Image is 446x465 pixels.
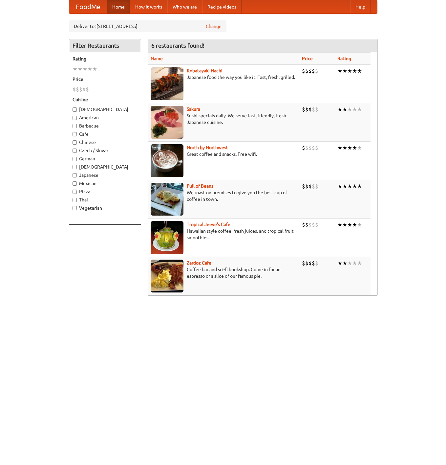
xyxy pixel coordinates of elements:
li: $ [312,67,315,75]
li: ★ [352,67,357,75]
p: We roast on premises to give you the best cup of coffee in town. [151,189,297,202]
li: ★ [342,106,347,113]
img: zardoz.jpg [151,260,183,292]
li: ★ [342,183,347,190]
input: German [73,157,77,161]
li: ★ [347,221,352,228]
li: $ [308,144,312,151]
input: Vegetarian [73,206,77,210]
li: ★ [357,144,362,151]
li: ★ [337,221,342,228]
a: Recipe videos [202,0,242,13]
p: Japanese food the way you like it. Fast, fresh, grilled. [151,74,297,81]
label: [DEMOGRAPHIC_DATA] [73,106,138,113]
a: Change [206,23,222,30]
li: ★ [337,260,342,267]
a: FoodMe [69,0,107,13]
li: $ [312,106,315,113]
li: $ [302,67,305,75]
li: $ [82,86,86,93]
li: $ [315,183,318,190]
h5: Cuisine [73,96,138,103]
li: ★ [342,144,347,151]
label: Mexican [73,180,138,187]
a: Price [302,56,313,61]
li: ★ [87,65,92,73]
p: Coffee bar and sci-fi bookshop. Come in for an espresso or a slice of our famous pie. [151,266,297,279]
li: $ [308,221,312,228]
img: sakura.jpg [151,106,183,139]
li: $ [305,183,308,190]
li: ★ [357,67,362,75]
li: ★ [357,183,362,190]
a: Rating [337,56,351,61]
li: $ [308,67,312,75]
a: Sakura [187,106,200,112]
a: Zardoz Cafe [187,260,211,266]
li: $ [308,106,312,113]
li: $ [305,221,308,228]
li: ★ [337,183,342,190]
h4: Filter Restaurants [69,39,141,52]
li: $ [79,86,82,93]
label: Chinese [73,139,138,146]
li: ★ [352,260,357,267]
li: $ [312,260,315,267]
li: ★ [357,106,362,113]
li: $ [315,106,318,113]
li: ★ [352,144,357,151]
label: American [73,114,138,121]
input: Pizza [73,190,77,194]
li: ★ [82,65,87,73]
li: $ [302,144,305,151]
li: ★ [352,221,357,228]
label: German [73,155,138,162]
li: $ [305,67,308,75]
img: beans.jpg [151,183,183,216]
li: $ [315,144,318,151]
label: Barbecue [73,123,138,129]
input: [DEMOGRAPHIC_DATA] [73,165,77,169]
img: north.jpg [151,144,183,177]
a: North by Northwest [187,145,228,150]
li: ★ [342,260,347,267]
a: Who we are [167,0,202,13]
li: ★ [347,183,352,190]
li: ★ [357,221,362,228]
label: Czech / Slovak [73,147,138,154]
div: Deliver to: [STREET_ADDRESS] [69,20,226,32]
input: Barbecue [73,124,77,128]
li: $ [315,260,318,267]
li: $ [302,106,305,113]
a: Full of Beans [187,183,213,189]
li: $ [302,183,305,190]
li: $ [86,86,89,93]
a: How it works [130,0,167,13]
li: $ [305,144,308,151]
img: robatayaki.jpg [151,67,183,100]
li: $ [302,221,305,228]
input: American [73,116,77,120]
label: Japanese [73,172,138,178]
li: ★ [337,106,342,113]
li: ★ [352,106,357,113]
a: Robatayaki Hachi [187,68,223,73]
label: Vegetarian [73,205,138,211]
li: $ [312,183,315,190]
a: Name [151,56,163,61]
input: Thai [73,198,77,202]
li: $ [315,67,318,75]
li: ★ [347,144,352,151]
a: Tropical Jeeve's Cafe [187,222,230,227]
li: $ [312,221,315,228]
input: Czech / Slovak [73,149,77,153]
li: $ [312,144,315,151]
li: ★ [347,260,352,267]
li: ★ [77,65,82,73]
input: Cafe [73,132,77,136]
li: $ [305,260,308,267]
